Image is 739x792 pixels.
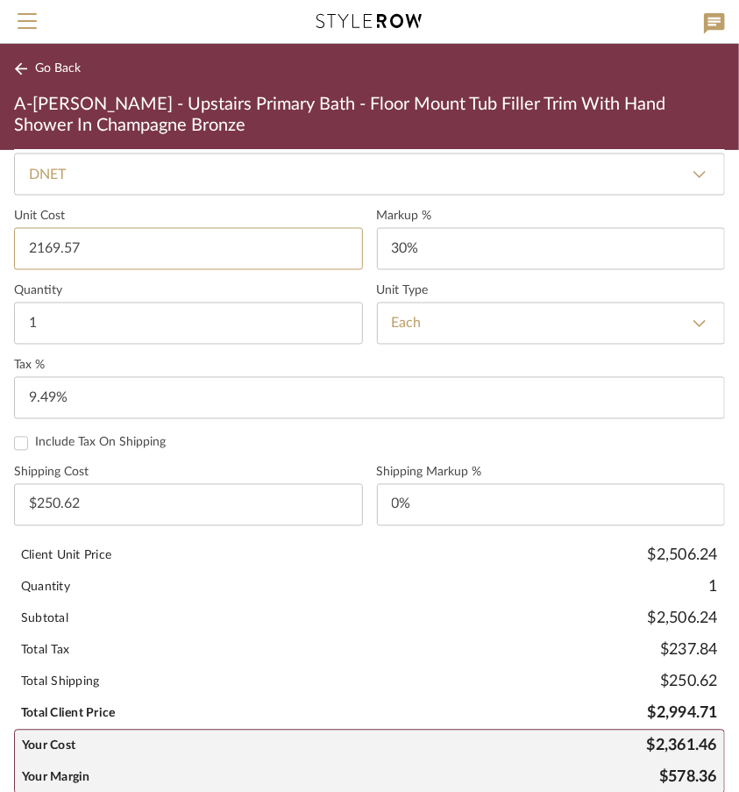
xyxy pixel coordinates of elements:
[22,769,90,787] div: Your Margin
[14,94,725,136] span: A-[PERSON_NAME] - Upstairs Primary Bath - Floor Mount Tub Filler Trim With Hand Shower In Champag...
[647,738,717,755] div: $2,361.46
[14,466,363,481] label: Shipping Cost
[21,547,111,565] div: Client Unit Price
[377,210,726,225] label: Markup %
[648,610,718,628] div: $2,506.24
[14,284,363,299] label: Quantity
[709,580,718,596] span: 1
[35,61,81,76] span: Go Back
[21,674,100,691] div: Total Shipping
[659,769,717,787] div: $578.36
[21,579,70,596] div: Quantity
[21,705,116,723] div: Total Client Price
[648,547,718,565] div: $2,506.24
[21,642,69,660] div: Total Tax
[660,642,718,660] div: $237.84
[14,210,363,225] label: Unit Cost
[377,284,726,299] label: Unit Type
[648,705,718,723] div: $2,994.71
[660,674,718,691] div: $250.62
[377,466,726,481] label: Shipping Markup %
[14,359,725,374] label: Tax %
[22,738,75,755] div: Your Cost
[14,58,87,80] button: Go Back
[21,610,68,628] div: Subtotal
[35,437,166,449] span: Include Tax On Shipping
